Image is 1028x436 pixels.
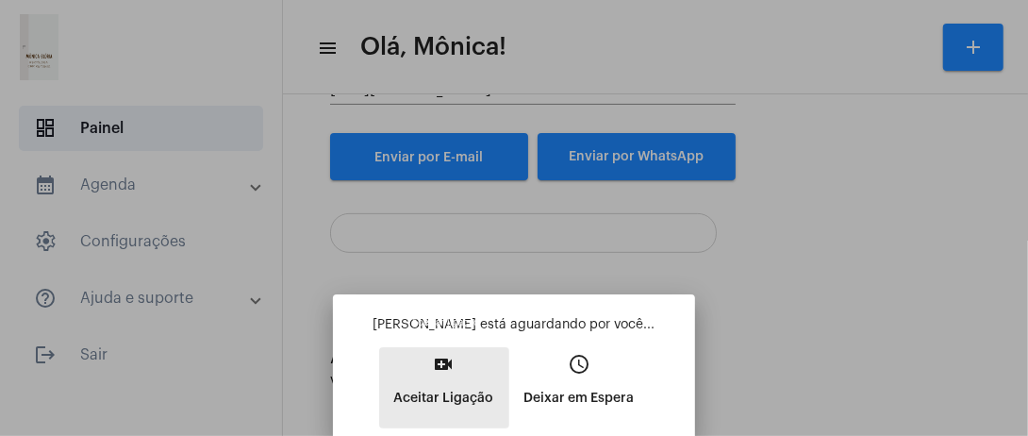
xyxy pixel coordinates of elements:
[348,315,680,334] p: [PERSON_NAME] está aguardando por você...
[379,347,509,428] button: Aceitar Ligação
[404,312,487,334] div: Aceitar ligação
[568,353,590,376] mat-icon: access_time
[524,381,635,415] p: Deixar em Espera
[509,347,650,428] button: Deixar em Espera
[394,381,494,415] p: Aceitar Ligação
[433,353,456,376] mat-icon: video_call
